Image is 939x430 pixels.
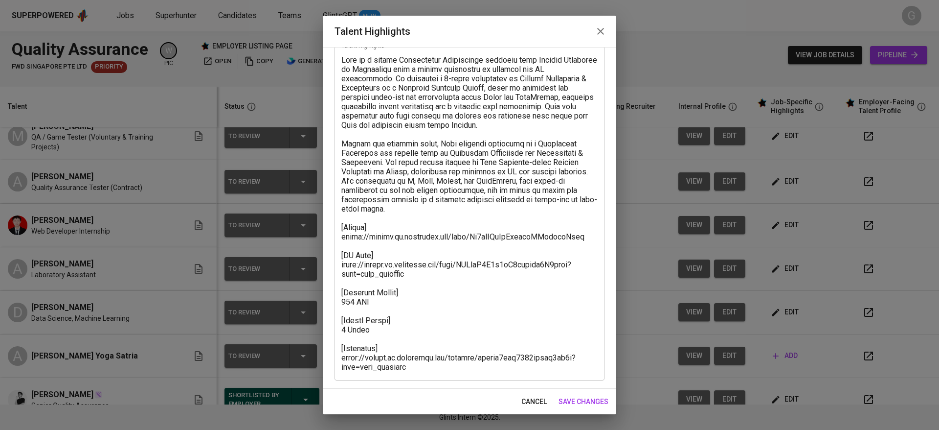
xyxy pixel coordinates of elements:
button: save changes [555,393,612,411]
textarea: Lore ip d sitame Consectetur Adipiscinge seddoeiu temp Incidid Utlaboree do Magnaaliqu enim a min... [341,55,598,372]
h2: Talent Highlights [335,24,604,39]
span: save changes [559,396,608,408]
button: cancel [517,393,551,411]
span: cancel [521,396,547,408]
